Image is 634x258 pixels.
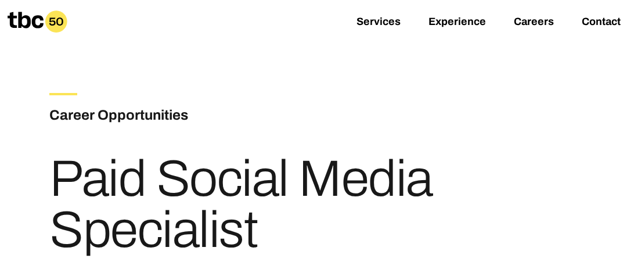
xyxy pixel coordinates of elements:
[49,105,328,126] h3: Career Opportunities
[356,16,401,30] a: Services
[428,16,486,30] a: Experience
[49,153,495,256] h1: Paid Social Media Specialist
[582,16,621,30] a: Contact
[514,16,554,30] a: Careers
